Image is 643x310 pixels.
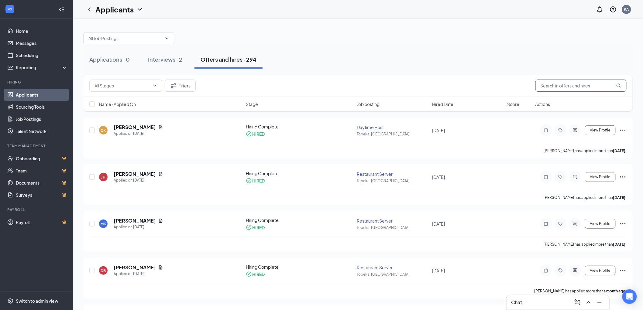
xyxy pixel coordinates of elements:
[357,272,429,277] div: Topeka, [GEOGRAPHIC_DATA]
[596,299,603,306] svg: Minimize
[16,49,68,61] a: Scheduling
[164,36,169,41] svg: ChevronDown
[7,207,67,212] div: Payroll
[590,128,610,132] span: View Profile
[158,172,163,176] svg: Document
[7,143,67,148] div: Team Management
[590,222,610,226] span: View Profile
[572,221,579,226] svg: ActiveChat
[16,216,68,228] a: PayrollCrown
[201,56,256,63] div: Offers and hires · 294
[622,289,637,304] div: Open Intercom Messenger
[619,220,627,227] svg: Ellipses
[114,271,163,277] div: Applied on [DATE]
[357,178,429,183] div: Topeka, [GEOGRAPHIC_DATA]
[16,64,68,70] div: Reporting
[542,128,550,133] svg: Note
[95,82,150,89] input: All Stages
[88,35,162,42] input: All Job Postings
[246,217,353,223] div: Hiring Complete
[114,131,163,137] div: Applied on [DATE]
[613,242,626,247] b: [DATE]
[165,80,196,92] button: Filter Filters
[114,124,156,131] h5: [PERSON_NAME]
[95,4,134,15] h1: Applicants
[357,171,429,177] div: Restaurant Server
[7,64,13,70] svg: Analysis
[16,37,68,49] a: Messages
[535,288,627,294] p: [PERSON_NAME] has applied more than .
[16,89,68,101] a: Applicants
[596,6,603,13] svg: Notifications
[432,174,445,180] span: [DATE]
[619,267,627,274] svg: Ellipses
[357,131,429,137] div: Topeka, [GEOGRAPHIC_DATA]
[7,80,67,85] div: Hiring
[16,298,58,304] div: Switch to admin view
[572,175,579,179] svg: ActiveChat
[148,56,182,63] div: Interviews · 2
[101,221,106,227] div: MK
[544,148,627,153] p: [PERSON_NAME] has applied more than .
[136,6,143,13] svg: ChevronDown
[590,268,610,273] span: View Profile
[16,101,68,113] a: Sourcing Tools
[246,101,258,107] span: Stage
[16,152,68,165] a: OnboardingCrown
[357,218,429,224] div: Restaurant Server
[557,268,564,273] svg: Tag
[16,177,68,189] a: DocumentsCrown
[584,298,593,307] button: ChevronUp
[158,218,163,223] svg: Document
[246,124,353,130] div: Hiring Complete
[89,56,130,63] div: Applications · 0
[572,128,579,133] svg: ActiveChat
[432,101,453,107] span: Hired Date
[114,177,163,183] div: Applied on [DATE]
[16,125,68,137] a: Talent Network
[16,189,68,201] a: SurveysCrown
[613,195,626,200] b: [DATE]
[572,268,579,273] svg: ActiveChat
[101,128,106,133] div: CK
[101,268,106,273] div: DB
[610,6,617,13] svg: QuestionInfo
[16,113,68,125] a: Job Postings
[544,195,627,200] p: [PERSON_NAME] has applied more than .
[585,266,616,275] button: View Profile
[101,175,105,180] div: JH
[432,268,445,273] span: [DATE]
[432,221,445,227] span: [DATE]
[613,148,626,153] b: [DATE]
[170,82,177,89] svg: Filter
[114,224,163,230] div: Applied on [DATE]
[158,125,163,130] svg: Document
[16,165,68,177] a: TeamCrown
[152,83,157,88] svg: ChevronDown
[619,127,627,134] svg: Ellipses
[7,298,13,304] svg: Settings
[252,131,265,137] div: HIRED
[542,221,550,226] svg: Note
[544,242,627,247] p: [PERSON_NAME] has applied more than .
[585,172,616,182] button: View Profile
[7,6,13,12] svg: WorkstreamLogo
[59,6,65,12] svg: Collapse
[357,264,429,271] div: Restaurant Server
[585,299,592,306] svg: ChevronUp
[542,175,550,179] svg: Note
[114,217,156,224] h5: [PERSON_NAME]
[557,221,564,226] svg: Tag
[357,225,429,230] div: Topeka, [GEOGRAPHIC_DATA]
[252,178,265,184] div: HIRED
[542,268,550,273] svg: Note
[246,264,353,270] div: Hiring Complete
[86,6,93,13] svg: ChevronLeft
[16,25,68,37] a: Home
[432,128,445,133] span: [DATE]
[535,101,550,107] span: Actions
[246,271,252,277] svg: CheckmarkCircle
[585,219,616,229] button: View Profile
[604,289,626,293] b: a month ago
